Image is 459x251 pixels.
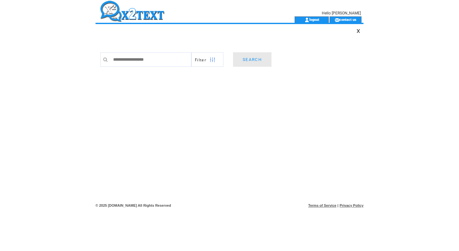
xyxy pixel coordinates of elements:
a: Terms of Service [308,203,337,207]
a: contact us [339,17,356,22]
img: filters.png [210,53,215,67]
a: Filter [191,52,223,67]
a: Privacy Policy [339,203,363,207]
a: SEARCH [233,52,271,67]
img: account_icon.gif [305,17,309,22]
span: | [338,203,338,207]
span: Hello [PERSON_NAME] [322,11,361,15]
span: Show filters [195,57,206,63]
span: © 2025 [DOMAIN_NAME] All Rights Reserved [96,203,171,207]
img: contact_us_icon.gif [335,17,339,22]
a: logout [309,17,319,22]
